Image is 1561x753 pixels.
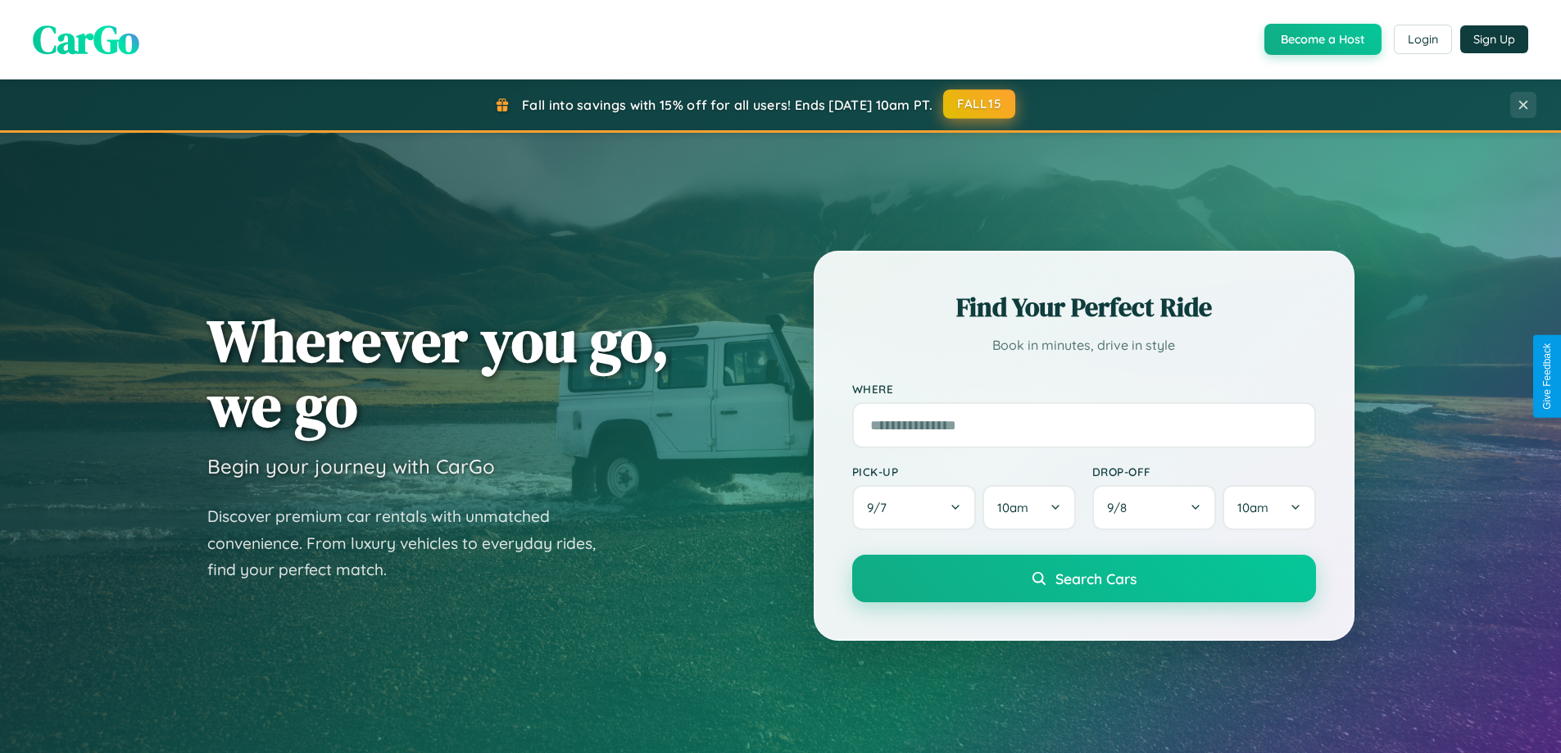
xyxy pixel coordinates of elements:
label: Drop-off [1092,465,1316,479]
span: 9 / 8 [1107,500,1135,515]
span: 10am [1237,500,1268,515]
label: Pick-up [852,465,1076,479]
span: CarGo [33,12,139,66]
button: FALL15 [943,89,1015,119]
button: 9/8 [1092,485,1217,530]
label: Where [852,382,1316,396]
span: 10am [997,500,1028,515]
span: Search Cars [1055,569,1137,587]
button: Login [1394,25,1452,54]
h2: Find Your Perfect Ride [852,289,1316,325]
button: Become a Host [1264,24,1382,55]
button: 10am [982,485,1075,530]
p: Book in minutes, drive in style [852,333,1316,357]
span: 9 / 7 [867,500,895,515]
button: Search Cars [852,555,1316,602]
span: Fall into savings with 15% off for all users! Ends [DATE] 10am PT. [522,97,933,113]
h1: Wherever you go, we go [207,308,669,438]
button: 9/7 [852,485,977,530]
h3: Begin your journey with CarGo [207,454,495,479]
p: Discover premium car rentals with unmatched convenience. From luxury vehicles to everyday rides, ... [207,503,617,583]
button: 10am [1223,485,1315,530]
div: Give Feedback [1541,343,1553,410]
button: Sign Up [1460,25,1528,53]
